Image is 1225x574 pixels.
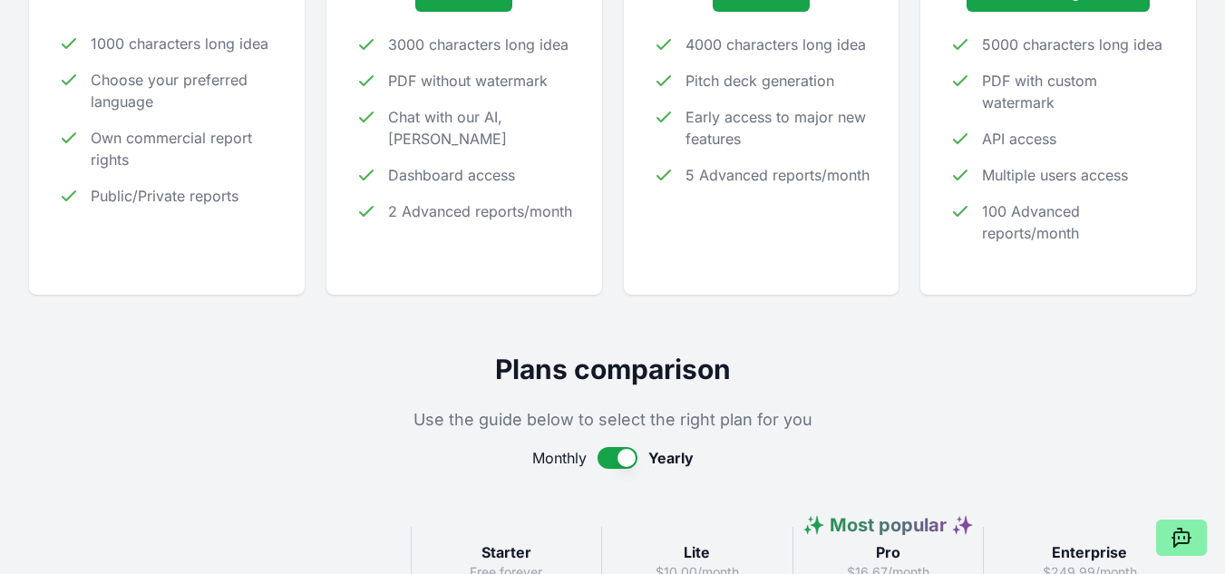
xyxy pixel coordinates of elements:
h3: Enterprise [998,541,1181,563]
h3: Lite [617,541,777,563]
span: 3000 characters long idea [388,34,569,55]
span: Public/Private reports [91,185,238,207]
h3: Starter [426,541,587,563]
span: Pitch deck generation [685,70,834,92]
span: Early access to major new features [685,106,870,150]
span: Dashboard access [388,164,515,186]
span: 100 Advanced reports/month [982,200,1167,244]
span: Multiple users access [982,164,1128,186]
span: Choose your preferred language [91,69,276,112]
span: API access [982,128,1056,150]
span: 4000 characters long idea [685,34,866,55]
span: 1000 characters long idea [91,33,268,54]
span: Chat with our AI, [PERSON_NAME] [388,106,573,150]
span: 5000 characters long idea [982,34,1162,55]
h3: Pro [808,541,968,563]
span: PDF with custom watermark [982,70,1167,113]
span: PDF without watermark [388,70,548,92]
p: Use the guide below to select the right plan for you [29,407,1196,433]
span: Yearly [648,447,694,469]
span: ✨ Most popular ✨ [802,514,974,536]
h2: Plans comparison [29,353,1196,385]
span: Monthly [532,447,587,469]
span: 5 Advanced reports/month [685,164,870,186]
span: Own commercial report rights [91,127,276,170]
span: 2 Advanced reports/month [388,200,572,222]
